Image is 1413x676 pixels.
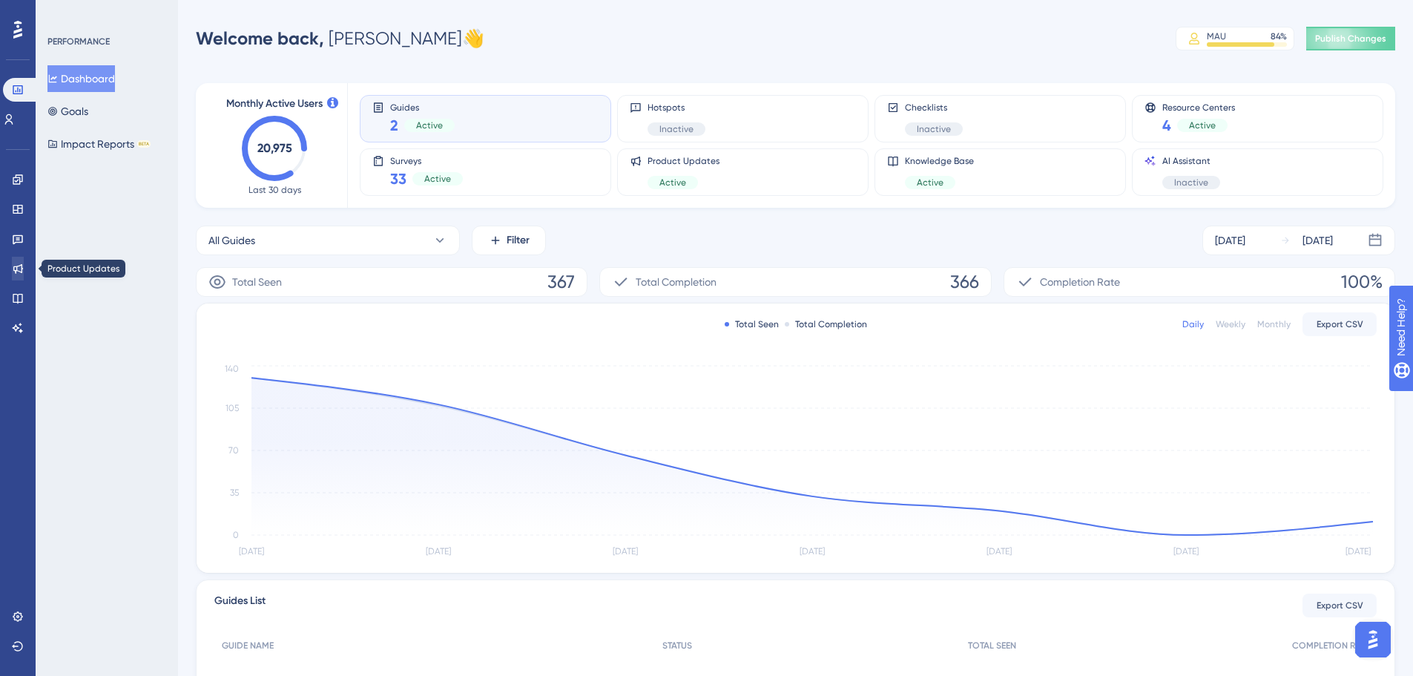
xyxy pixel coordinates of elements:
div: [DATE] [1302,232,1333,249]
span: Resource Centers [1162,102,1235,112]
span: AI Assistant [1162,155,1220,167]
button: Export CSV [1302,312,1377,336]
span: Surveys [390,155,463,165]
tspan: [DATE] [1173,546,1199,557]
tspan: [DATE] [426,546,451,557]
tspan: 70 [228,445,239,456]
span: Active [659,177,686,188]
span: 33 [390,168,406,189]
span: Inactive [1174,177,1208,188]
span: Product Updates [648,155,719,167]
span: STATUS [662,640,692,652]
text: 20,975 [257,141,292,155]
iframe: UserGuiding AI Assistant Launcher [1351,617,1395,662]
span: TOTAL SEEN [968,640,1016,652]
span: Hotspots [648,102,705,114]
tspan: 35 [230,488,239,498]
span: Active [917,177,943,188]
span: Export CSV [1317,600,1363,611]
div: MAU [1207,30,1226,42]
span: Active [416,119,443,131]
tspan: [DATE] [239,546,264,557]
span: COMPLETION RATE [1292,640,1369,652]
span: Total Seen [232,273,282,291]
span: Active [424,173,451,185]
span: Export CSV [1317,318,1363,330]
button: Export CSV [1302,594,1377,617]
tspan: [DATE] [613,546,638,557]
span: Inactive [659,123,694,135]
span: Monthly Active Users [226,95,323,113]
button: Impact ReportsBETA [47,131,151,157]
div: Weekly [1216,318,1245,330]
span: Completion Rate [1040,273,1120,291]
span: GUIDE NAME [222,640,274,652]
span: 366 [950,270,979,294]
div: Monthly [1257,318,1291,330]
div: Total Seen [725,318,779,330]
span: Publish Changes [1315,33,1386,45]
tspan: [DATE] [987,546,1012,557]
span: Guides [390,102,455,112]
button: Goals [47,98,88,125]
span: Knowledge Base [905,155,974,167]
span: Total Completion [636,273,717,291]
tspan: 140 [225,364,239,374]
button: Dashboard [47,65,115,92]
span: 100% [1341,270,1383,294]
tspan: [DATE] [800,546,825,557]
div: PERFORMANCE [47,36,110,47]
span: Need Help? [35,4,93,22]
button: Filter [472,226,546,255]
span: Active [1189,119,1216,131]
div: [PERSON_NAME] 👋 [196,27,484,50]
div: Total Completion [785,318,867,330]
button: Publish Changes [1306,27,1395,50]
span: Guides List [214,592,266,619]
span: Checklists [905,102,963,114]
tspan: 105 [225,403,239,413]
span: 367 [547,270,575,294]
span: All Guides [208,232,255,249]
span: Inactive [917,123,951,135]
tspan: [DATE] [1346,546,1371,557]
button: All Guides [196,226,460,255]
span: Filter [507,232,530,249]
span: Last 30 days [248,184,301,196]
div: 84 % [1271,30,1287,42]
div: BETA [137,140,151,148]
span: 4 [1162,115,1171,136]
div: Daily [1182,318,1204,330]
span: Welcome back, [196,27,324,49]
tspan: 0 [233,530,239,540]
div: [DATE] [1215,232,1245,249]
span: 2 [390,115,398,136]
